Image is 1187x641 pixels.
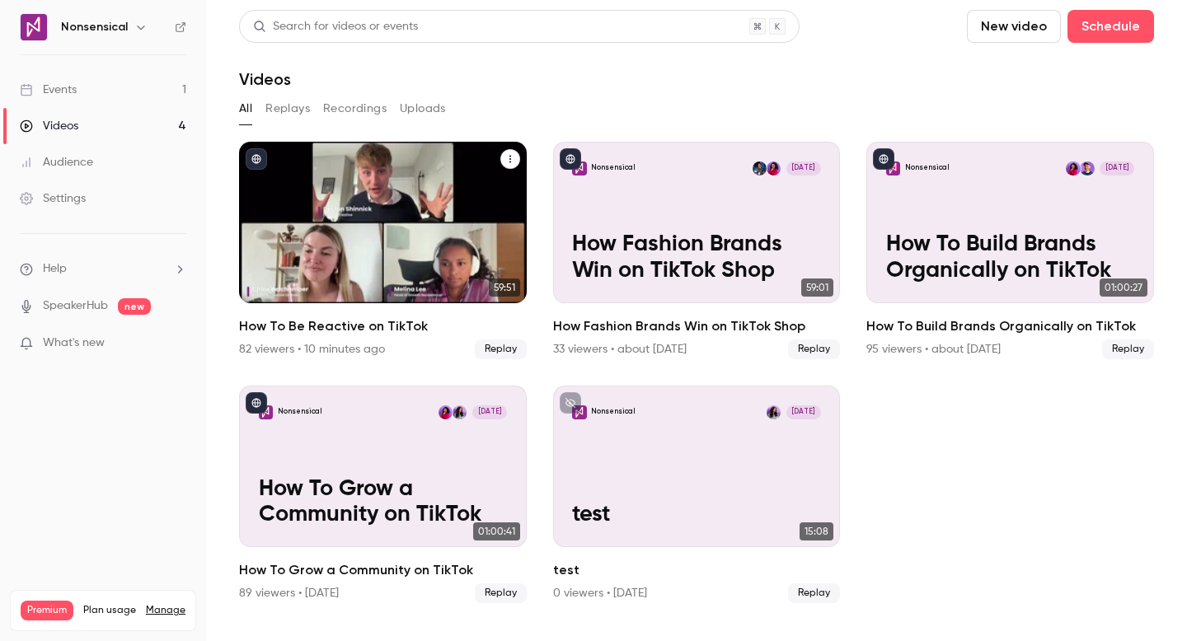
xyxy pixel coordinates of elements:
[239,142,527,359] li: How To Be Reactive on TikTok
[1080,161,1094,175] img: Sam Gillies
[553,316,841,336] h2: How Fashion Brands Win on TikTok Shop
[400,96,446,122] button: Uploads
[20,118,78,134] div: Videos
[21,601,73,620] span: Premium
[246,148,267,170] button: published
[118,298,151,315] span: new
[886,232,1135,283] p: How To Build Brands Organically on TikTok
[553,585,647,601] div: 0 viewers • [DATE]
[801,278,833,297] span: 59:01
[1067,10,1154,43] button: Schedule
[246,392,267,414] button: published
[591,407,636,417] p: Nonsensical
[43,297,108,315] a: SpeakerHub
[786,161,821,175] span: [DATE]
[439,405,453,419] img: Melina Lee
[1102,339,1154,359] span: Replay
[572,232,821,283] p: How Fashion Brands Win on TikTok Shop
[20,82,77,98] div: Events
[20,154,93,171] div: Audience
[239,386,527,603] li: How To Grow a Community on TikTok
[767,405,781,419] img: Sarah O'Connor
[239,69,291,89] h1: Videos
[239,386,527,603] a: How To Grow a Community on TikTokNonsensicalSarah O'ConnorMelina Lee[DATE]How To Grow a Community...
[239,560,527,580] h2: How To Grow a Community on TikTok
[967,10,1061,43] button: New video
[278,407,322,417] p: Nonsensical
[866,341,1001,358] div: 95 viewers • about [DATE]
[767,161,781,175] img: Melina Lee
[553,341,687,358] div: 33 viewers • about [DATE]
[472,405,507,419] span: [DATE]
[1066,161,1080,175] img: Melina Lee
[20,260,186,278] li: help-dropdown-opener
[259,476,508,528] p: How To Grow a Community on TikTok
[239,341,385,358] div: 82 viewers • 10 minutes ago
[239,142,527,359] a: 59:51How To Be Reactive on TikTok82 viewers • 10 minutes agoReplay
[753,161,767,175] img: Broghan Smith
[167,336,186,351] iframe: Noticeable Trigger
[1100,278,1147,297] span: 01:00:27
[323,96,387,122] button: Recordings
[788,583,840,603] span: Replay
[553,560,841,580] h2: test
[239,316,527,336] h2: How To Be Reactive on TikTok
[239,142,1154,603] ul: Videos
[873,148,894,170] button: published
[61,19,128,35] h6: Nonsensical
[788,339,840,359] span: Replay
[20,190,86,207] div: Settings
[475,583,527,603] span: Replay
[239,96,252,122] button: All
[1100,161,1134,175] span: [DATE]
[43,260,67,278] span: Help
[866,142,1154,359] li: How To Build Brands Organically on TikTok
[489,278,520,297] span: 59:51
[473,522,520,540] span: 01:00:41
[553,386,841,603] li: test
[239,10,1154,631] section: Videos
[786,405,821,419] span: [DATE]
[800,522,833,540] span: 15:08
[83,604,136,617] span: Plan usage
[265,96,310,122] button: Replays
[239,585,339,601] div: 89 viewers • [DATE]
[253,18,418,35] div: Search for videos or events
[553,142,841,359] a: How Fashion Brands Win on TikTok ShopNonsensicalMelina LeeBroghan Smith[DATE]How Fashion Brands W...
[453,405,467,419] img: Sarah O'Connor
[591,163,636,173] p: Nonsensical
[866,316,1154,336] h2: How To Build Brands Organically on TikTok
[21,14,47,40] img: Nonsensical
[572,502,821,528] p: test
[475,339,527,359] span: Replay
[560,392,581,414] button: unpublished
[553,386,841,603] a: testNonsensicalSarah O'Connor[DATE]test15:08test0 viewers • [DATE]Replay
[905,163,950,173] p: Nonsensical
[866,142,1154,359] a: How To Build Brands Organically on TikTokNonsensicalSam GilliesMelina Lee[DATE]How To Build Brand...
[146,604,185,617] a: Manage
[43,335,105,352] span: What's new
[560,148,581,170] button: published
[553,142,841,359] li: How Fashion Brands Win on TikTok Shop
